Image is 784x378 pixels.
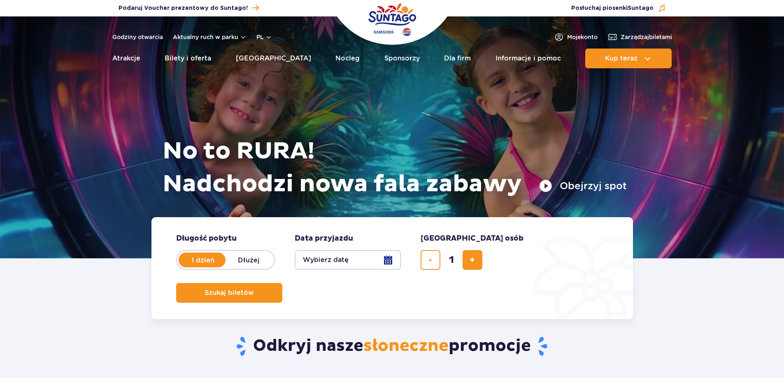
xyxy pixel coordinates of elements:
[554,32,598,42] a: Mojekonto
[571,4,654,12] span: Posłuchaj piosenki
[335,49,360,68] a: Nocleg
[295,234,353,243] span: Data przyjazdu
[585,49,672,68] button: Kup teraz
[112,33,163,41] a: Godziny otwarcia
[165,49,211,68] a: Bilety i oferta
[176,234,237,243] span: Długość pobytu
[151,336,633,357] h2: Odkryj nasze promocje
[112,49,140,68] a: Atrakcje
[179,251,226,269] label: 1 dzień
[539,179,627,192] button: Obejrzyj spot
[605,55,637,62] span: Kup teraz
[628,5,654,11] span: Suntago
[119,2,259,14] a: Podaruj Voucher prezentowy do Suntago!
[621,33,672,41] span: Zarządzaj biletami
[567,33,598,41] span: Moje konto
[176,283,282,303] button: Szukaj biletów
[571,4,666,12] button: Posłuchaj piosenkiSuntago
[363,336,449,356] span: słoneczne
[607,32,672,42] a: Zarządzajbiletami
[119,4,248,12] span: Podaruj Voucher prezentowy do Suntago!
[256,33,272,41] button: pl
[163,135,627,201] h1: No to RURA! Nadchodzi nowa fala zabawy
[151,217,633,319] form: Planowanie wizyty w Park of Poland
[463,250,482,270] button: dodaj bilet
[444,49,471,68] a: Dla firm
[295,250,401,270] button: Wybierz datę
[442,250,461,270] input: liczba biletów
[226,251,272,269] label: Dłużej
[205,289,254,297] span: Szukaj biletów
[421,250,440,270] button: usuń bilet
[173,34,247,40] button: Aktualny ruch w parku
[496,49,561,68] a: Informacje i pomoc
[421,234,523,243] span: [GEOGRAPHIC_DATA] osób
[384,49,420,68] a: Sponsorzy
[236,49,311,68] a: [GEOGRAPHIC_DATA]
